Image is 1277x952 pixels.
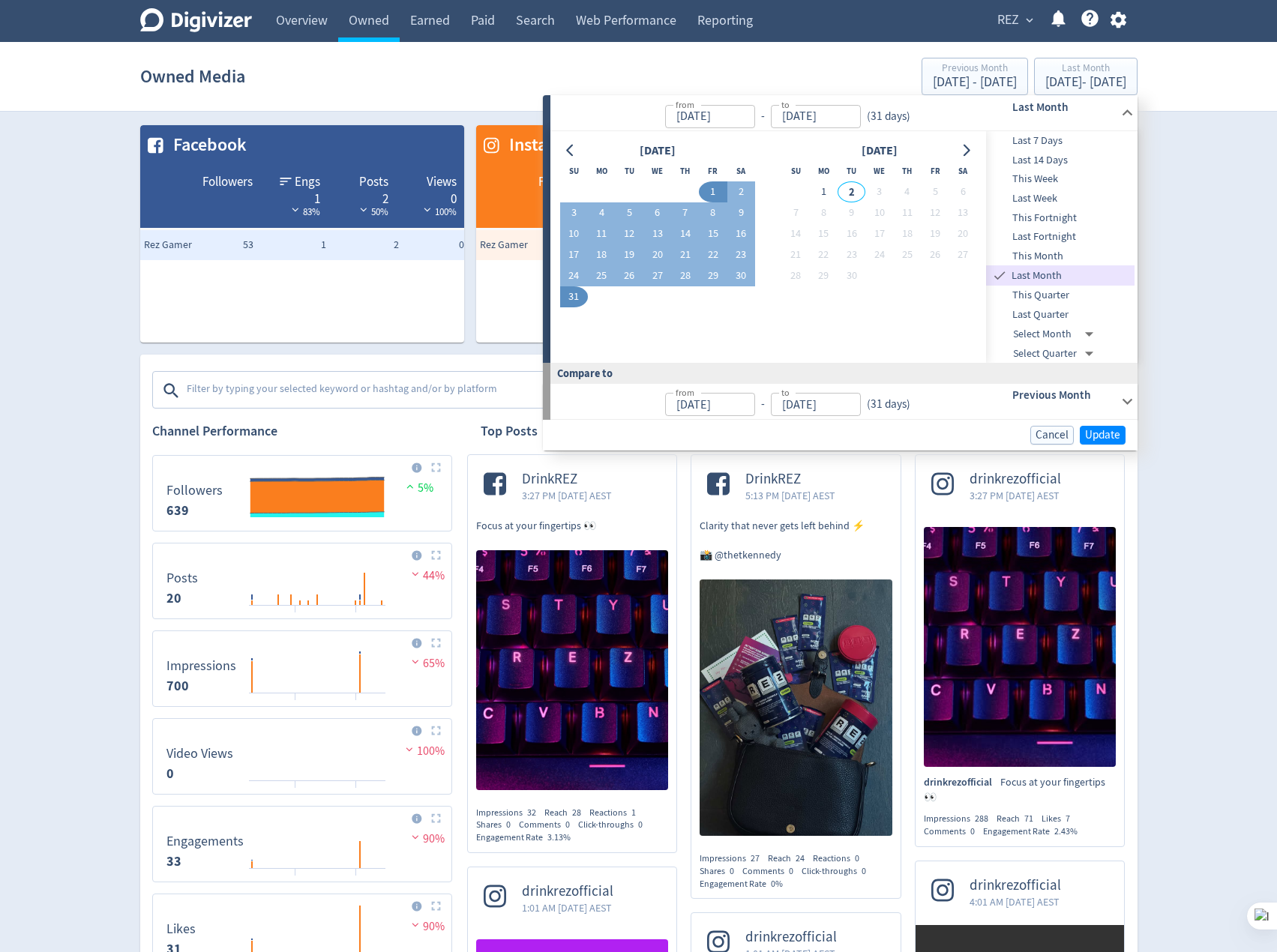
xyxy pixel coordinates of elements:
span: Last Quarter [986,307,1135,323]
div: [DATE] [857,141,902,161]
h1: Owned Media [140,52,245,100]
button: 15 [699,223,727,244]
div: Previous Month [933,63,1017,76]
button: 12 [921,202,949,223]
span: This Quarter [986,287,1135,304]
div: This Week [986,169,1135,189]
button: 18 [588,244,616,265]
span: Last Week [986,190,1135,207]
button: 29 [810,265,838,286]
button: 13 [949,202,977,223]
button: 3 [560,202,588,223]
th: Wednesday [865,160,893,181]
img: Placeholder [431,638,441,648]
button: Last Month[DATE]- [DATE] [1034,58,1138,95]
th: Monday [588,160,616,181]
button: 31 [560,286,588,307]
span: This Fortnight [986,210,1135,226]
button: 8 [810,202,838,223]
button: 7 [671,202,699,223]
div: Last Fortnight [986,227,1135,247]
button: 23 [838,244,865,265]
button: 1 [699,181,727,202]
button: 17 [560,244,588,265]
th: Friday [699,160,727,181]
span: This Month [986,248,1135,265]
h6: Last Month [1012,98,1115,116]
button: 2 [727,181,755,202]
div: - [755,108,771,125]
span: Last Fortnight [986,229,1135,245]
button: 26 [921,244,949,265]
div: [DATE] - [DATE] [1045,76,1126,89]
button: 27 [643,265,671,286]
div: Select Quarter [1013,344,1099,364]
button: 14 [671,223,699,244]
span: Last 14 Days [986,152,1135,169]
button: 1 [810,181,838,202]
label: from [676,386,694,399]
button: 29 [699,265,727,286]
th: Sunday [782,160,810,181]
button: Go to previous month [560,140,582,161]
div: Last 14 Days [986,151,1135,170]
span: Last 7 Days [986,133,1135,149]
button: 19 [616,244,643,265]
button: 5 [616,202,643,223]
th: Saturday [949,160,977,181]
button: 30 [838,265,865,286]
th: Thursday [671,160,699,181]
button: 28 [671,265,699,286]
img: Placeholder [431,901,441,911]
button: 26 [616,265,643,286]
img: Placeholder [431,726,441,735]
th: Tuesday [616,160,643,181]
button: 8 [699,202,727,223]
div: Last Month [986,265,1135,286]
label: from [676,98,694,111]
button: 19 [921,223,949,244]
button: 5 [921,181,949,202]
div: Last Week [986,189,1135,208]
button: 4 [893,181,921,202]
button: 11 [893,202,921,223]
button: 6 [949,181,977,202]
div: Last 7 Days [986,131,1135,151]
button: 22 [810,244,838,265]
div: This Month [986,247,1135,266]
label: to [781,386,790,399]
button: Previous Month[DATE] - [DATE] [922,58,1028,95]
button: 12 [616,223,643,244]
button: 9 [838,202,865,223]
div: Last Month [1045,63,1126,76]
span: REZ [997,8,1019,32]
label: to [781,98,790,111]
button: 11 [588,223,616,244]
button: 17 [865,223,893,244]
div: from-to(31 days)Last Month [550,95,1138,131]
h6: Previous Month [1012,386,1115,404]
span: expand_more [1023,13,1036,27]
button: 24 [560,265,588,286]
button: 20 [643,244,671,265]
span: Cancel [1036,430,1069,441]
button: Update [1080,426,1126,445]
button: 25 [893,244,921,265]
div: [DATE] [635,141,680,161]
button: 23 [727,244,755,265]
button: 10 [865,202,893,223]
th: Wednesday [643,160,671,181]
button: Go to next month [955,140,977,161]
button: 20 [949,223,977,244]
button: 27 [949,244,977,265]
button: 13 [643,223,671,244]
button: 9 [727,202,755,223]
span: This Week [986,171,1135,187]
span: Last Month [1009,268,1135,284]
div: Compare to [543,363,1138,383]
button: 3 [865,181,893,202]
th: Friday [921,160,949,181]
button: 21 [782,244,810,265]
button: 22 [699,244,727,265]
button: 7 [782,202,810,223]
